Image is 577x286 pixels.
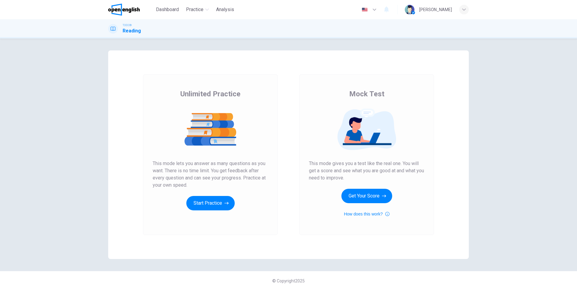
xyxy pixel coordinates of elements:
[344,210,389,218] button: How does this work?
[184,4,211,15] button: Practice
[419,6,452,13] div: [PERSON_NAME]
[405,5,414,14] img: Profile picture
[349,89,384,99] span: Mock Test
[309,160,424,182] span: This mode gives you a test like the real one. You will get a score and see what you are good at a...
[123,23,132,27] span: TOEIC®
[214,4,237,15] button: Analysis
[108,4,154,16] a: OpenEnglish logo
[361,8,368,12] img: en
[216,6,234,13] span: Analysis
[108,4,140,16] img: OpenEnglish logo
[180,89,240,99] span: Unlimited Practice
[156,6,179,13] span: Dashboard
[186,6,203,13] span: Practice
[186,196,235,210] button: Start Practice
[123,27,141,35] h1: Reading
[153,160,268,189] span: This mode lets you answer as many questions as you want. There is no time limit. You get feedback...
[272,278,305,283] span: © Copyright 2025
[154,4,181,15] button: Dashboard
[341,189,392,203] button: Get Your Score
